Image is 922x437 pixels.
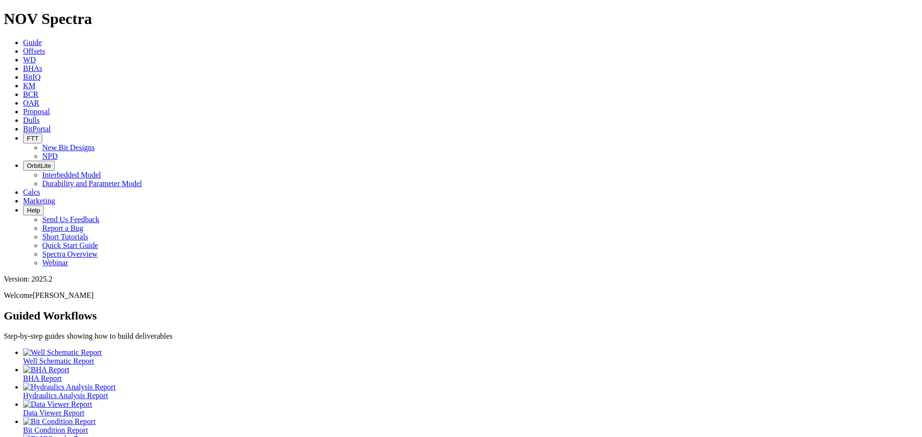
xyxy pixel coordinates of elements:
a: Report a Bug [42,224,83,232]
a: BHA Report BHA Report [23,366,918,382]
h1: NOV Spectra [4,10,918,28]
a: Dulls [23,116,40,124]
a: BHAs [23,64,42,72]
div: Version: 2025.2 [4,275,918,283]
a: BitPortal [23,125,51,133]
a: BitIQ [23,73,40,81]
img: Hydraulics Analysis Report [23,383,116,391]
a: Marketing [23,197,55,205]
a: Quick Start Guide [42,241,98,249]
a: Durability and Parameter Model [42,179,142,188]
img: Data Viewer Report [23,400,92,409]
button: Help [23,205,44,215]
a: Spectra Overview [42,250,97,258]
a: Offsets [23,47,45,55]
a: Calcs [23,188,40,196]
a: Proposal [23,107,50,116]
span: Well Schematic Report [23,357,94,365]
span: Help [27,207,40,214]
p: Step-by-step guides showing how to build deliverables [4,332,918,341]
span: [PERSON_NAME] [33,291,94,299]
button: OrbitLite [23,161,55,171]
a: Bit Condition Report Bit Condition Report [23,417,918,434]
a: Guide [23,38,42,47]
a: Send Us Feedback [42,215,99,224]
a: BCR [23,90,38,98]
img: Well Schematic Report [23,348,102,357]
span: FTT [27,135,38,142]
img: BHA Report [23,366,69,374]
a: Well Schematic Report Well Schematic Report [23,348,918,365]
a: Data Viewer Report Data Viewer Report [23,400,918,417]
span: Hydraulics Analysis Report [23,391,108,400]
span: Data Viewer Report [23,409,85,417]
button: FTT [23,133,42,143]
a: NPD [42,152,58,160]
a: Webinar [42,259,68,267]
a: KM [23,82,36,90]
span: BHA Report [23,374,61,382]
span: Bit Condition Report [23,426,88,434]
img: Bit Condition Report [23,417,96,426]
a: New Bit Designs [42,143,95,152]
a: Short Tutorials [42,233,88,241]
a: Interbedded Model [42,171,101,179]
span: OrbitLite [27,162,51,169]
a: WD [23,56,36,64]
h2: Guided Workflows [4,309,918,322]
a: Hydraulics Analysis Report Hydraulics Analysis Report [23,383,918,400]
p: Welcome [4,291,918,300]
a: OAR [23,99,39,107]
